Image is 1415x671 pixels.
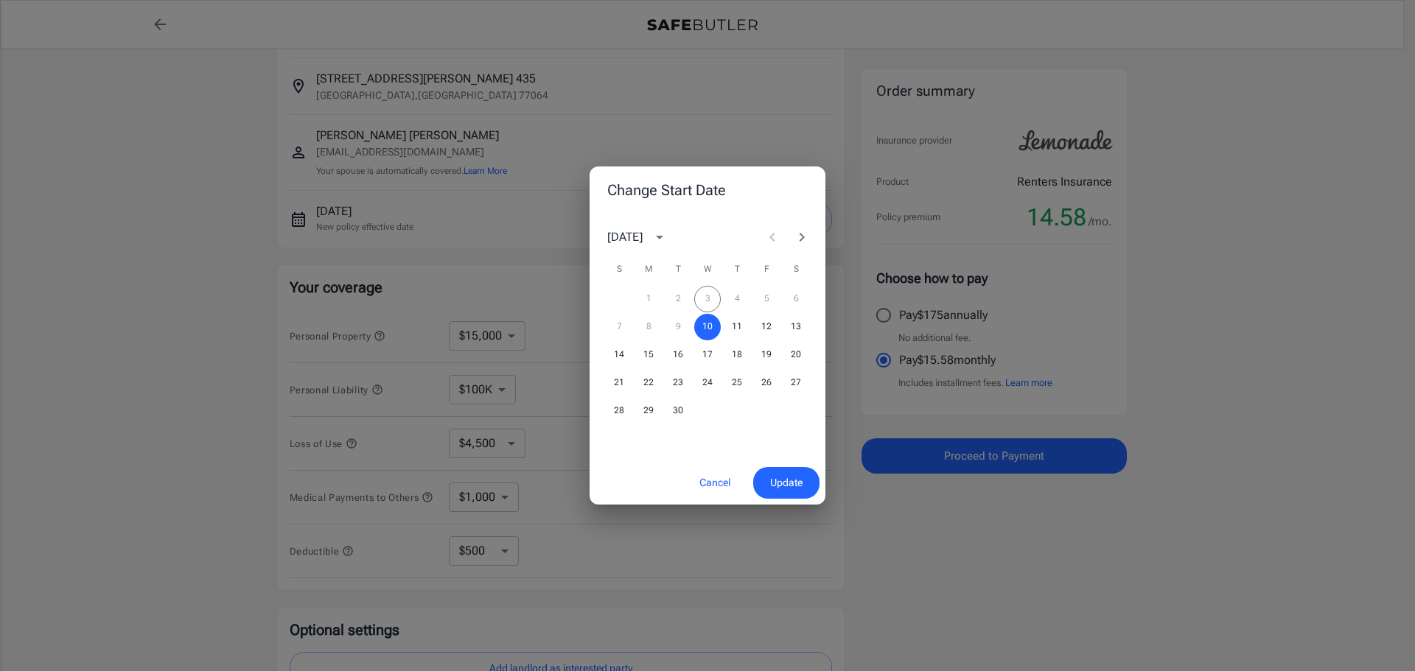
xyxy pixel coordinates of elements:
span: Sunday [606,255,632,284]
button: 14 [606,342,632,368]
button: 29 [635,398,662,424]
h2: Change Start Date [590,166,825,214]
button: 10 [694,314,721,340]
button: 22 [635,370,662,396]
button: 15 [635,342,662,368]
button: 21 [606,370,632,396]
span: Update [770,474,803,492]
button: calendar view is open, switch to year view [647,225,672,250]
button: 28 [606,398,632,424]
button: 17 [694,342,721,368]
button: 18 [724,342,750,368]
button: 30 [665,398,691,424]
button: 27 [783,370,809,396]
span: Monday [635,255,662,284]
button: 23 [665,370,691,396]
button: 26 [753,370,780,396]
span: Friday [753,255,780,284]
button: 13 [783,314,809,340]
button: Update [753,467,820,499]
span: Thursday [724,255,750,284]
button: Cancel [682,467,747,499]
div: [DATE] [607,228,643,246]
span: Saturday [783,255,809,284]
button: 16 [665,342,691,368]
button: 25 [724,370,750,396]
button: 12 [753,314,780,340]
span: Tuesday [665,255,691,284]
button: 24 [694,370,721,396]
span: Wednesday [694,255,721,284]
button: 20 [783,342,809,368]
button: 19 [753,342,780,368]
button: Next month [787,222,817,252]
button: 11 [724,314,750,340]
